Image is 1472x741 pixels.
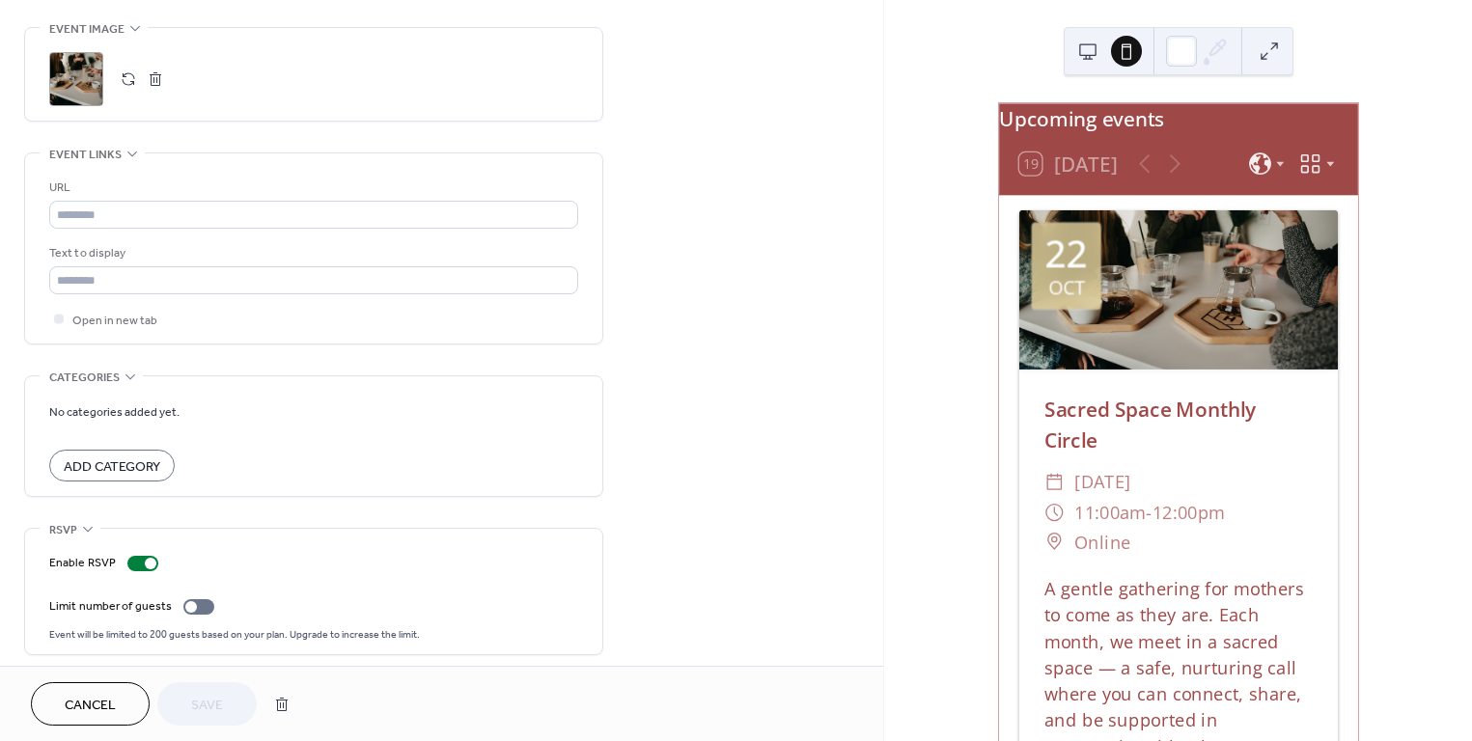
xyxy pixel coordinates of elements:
span: Cancel [65,696,116,716]
div: URL [49,178,574,198]
div: ​ [1043,527,1064,557]
div: Text to display [49,243,574,263]
div: Upcoming events [999,103,1358,133]
span: No categories added yet. [49,402,180,423]
div: ​ [1043,467,1064,497]
span: RSVP [49,520,77,540]
span: Event will be limited to 200 guests based on your plan. Upgrade to increase the limit. [49,628,420,642]
div: Oct [1047,278,1084,297]
span: - [1146,497,1153,527]
span: 11:00am [1074,497,1146,527]
span: 12:00pm [1152,497,1224,527]
div: ​ [1043,497,1064,527]
span: Open in new tab [72,311,157,331]
span: Online [1074,527,1131,557]
span: Add Category [64,457,160,478]
div: ; [49,52,103,106]
button: Cancel [31,682,150,726]
div: 22 [1044,235,1087,273]
button: Add Category [49,450,175,481]
div: Sacred Space Monthly Circle [1018,395,1337,454]
span: [DATE] [1074,467,1131,497]
div: Limit number of guests [49,596,172,617]
div: Enable RSVP [49,553,116,573]
span: Categories [49,368,120,388]
span: Event image [49,19,125,40]
span: Event links [49,145,122,165]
